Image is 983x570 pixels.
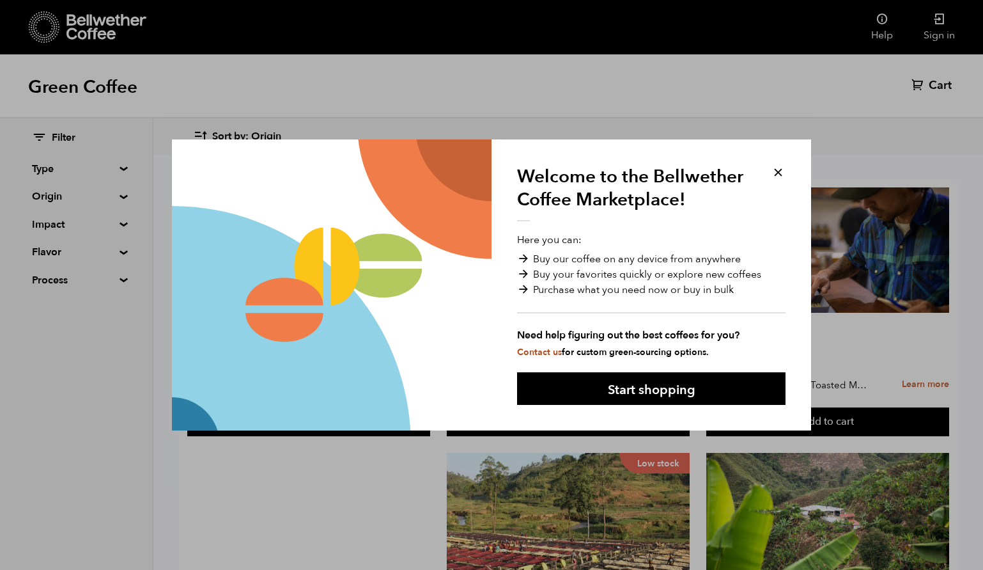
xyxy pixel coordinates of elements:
button: Start shopping [517,372,786,405]
h1: Welcome to the Bellwether Coffee Marketplace! [517,165,754,221]
strong: Need help figuring out the best coffees for you? [517,328,786,343]
small: for custom green-sourcing options. [517,346,709,358]
li: Buy your favorites quickly or explore new coffees [517,267,786,282]
li: Buy our coffee on any device from anywhere [517,251,786,267]
p: Here you can: [517,232,786,359]
a: Contact us [517,346,562,358]
li: Purchase what you need now or buy in bulk [517,282,786,297]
